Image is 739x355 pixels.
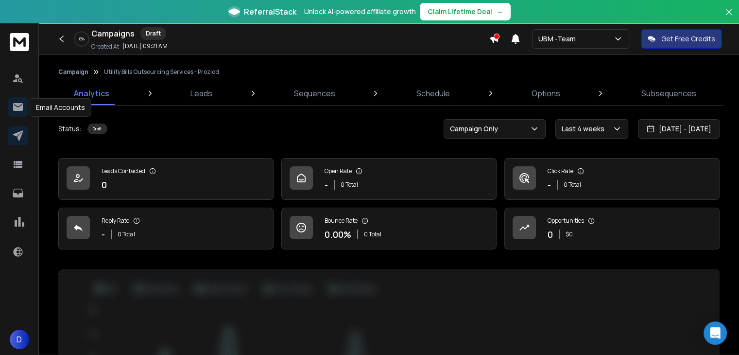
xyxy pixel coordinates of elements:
p: [DATE] 09:21 AM [122,42,168,50]
button: Close banner [722,6,735,29]
p: Click Rate [548,167,573,175]
button: [DATE] - [DATE] [638,119,720,139]
a: Leads Contacted0 [58,158,274,200]
p: Open Rate [325,167,352,175]
p: Opportunities [548,217,584,225]
div: Open Intercom Messenger [704,321,727,345]
p: Last 4 weeks [562,124,608,134]
a: Click Rate-0 Total [504,158,720,200]
button: D [10,330,29,349]
p: Analytics [74,88,109,99]
p: $ 0 [566,231,573,238]
p: Unlock AI-powered affiliate growth [304,7,416,17]
p: Get Free Credits [661,34,715,44]
button: Get Free Credits [641,29,722,49]
p: UBM -Team [538,34,580,44]
a: Leads [185,82,218,105]
button: Claim Lifetime Deal→ [420,3,511,20]
div: Draft [140,27,166,40]
p: 0.00 % [325,228,351,241]
p: Status: [58,124,82,134]
div: Email Accounts [30,98,91,117]
p: 0 % [79,36,85,42]
p: 0 Total [118,231,135,238]
p: 0 [548,228,553,241]
a: Sequences [288,82,341,105]
button: Campaign [58,68,88,76]
p: 0 [102,178,107,192]
p: Leads [190,88,212,99]
p: - [548,178,551,192]
p: - [325,178,328,192]
p: Sequences [294,88,335,99]
div: Draft [87,124,107,134]
p: Reply Rate [102,217,129,225]
a: Opportunities0$0 [504,208,720,249]
p: Created At: [91,43,120,51]
p: Bounce Rate [325,217,358,225]
span: → [496,7,503,17]
p: Subsequences [641,88,696,99]
a: Subsequences [636,82,702,105]
p: 0 Total [564,181,581,189]
p: Campaign Only [450,124,502,134]
h1: Campaigns [91,28,135,39]
p: Options [532,88,560,99]
a: Schedule [411,82,456,105]
p: 0 Total [341,181,358,189]
a: Options [526,82,566,105]
p: 0 Total [364,231,381,238]
p: - [102,228,105,241]
p: Utility Bills Outsourcing Services - Proziod [104,68,219,76]
a: Bounce Rate0.00%0 Total [281,208,497,249]
p: Leads Contacted [102,167,145,175]
a: Analytics [68,82,115,105]
span: ReferralStack [244,6,296,18]
a: Reply Rate-0 Total [58,208,274,249]
p: Schedule [416,88,450,99]
a: Open Rate-0 Total [281,158,497,200]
